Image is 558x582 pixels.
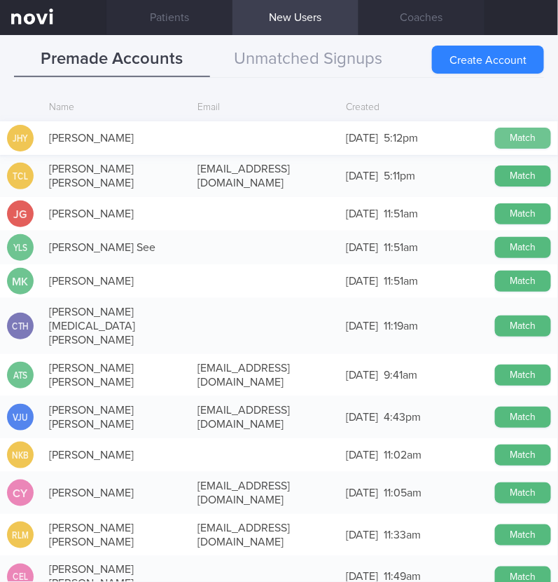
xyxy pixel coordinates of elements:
[495,365,551,386] button: Match
[42,200,190,228] div: [PERSON_NAME]
[42,514,190,556] div: [PERSON_NAME] [PERSON_NAME]
[347,276,379,287] span: [DATE]
[384,208,419,219] span: 11:51am
[347,412,379,423] span: [DATE]
[384,276,419,287] span: 11:51am
[42,124,190,152] div: [PERSON_NAME]
[190,95,339,121] div: Email
[9,404,32,431] div: VJU
[190,354,339,396] div: [EMAIL_ADDRESS][DOMAIN_NAME]
[384,529,421,541] span: 11:33am
[384,170,416,182] span: 5:11pm
[347,170,379,182] span: [DATE]
[495,445,551,466] button: Match
[347,487,379,499] span: [DATE]
[9,522,32,549] div: RLM
[9,234,32,262] div: YLS
[495,165,551,187] button: Match
[347,529,379,541] span: [DATE]
[495,237,551,258] button: Match
[42,234,190,262] div: [PERSON_NAME] See
[42,396,190,438] div: [PERSON_NAME] [PERSON_NAME]
[7,268,34,295] div: MK
[7,480,34,507] div: CY
[347,242,379,253] span: [DATE]
[190,155,339,197] div: [EMAIL_ADDRESS][DOMAIN_NAME]
[210,42,406,77] button: Unmatched Signups
[495,407,551,428] button: Match
[347,133,379,144] span: [DATE]
[384,487,422,499] span: 11:05am
[384,412,421,423] span: 4:43pm
[42,155,190,197] div: [PERSON_NAME] [PERSON_NAME]
[9,163,32,190] div: TCL
[495,203,551,224] button: Match
[495,271,551,292] button: Match
[190,396,339,438] div: [EMAIL_ADDRESS][DOMAIN_NAME]
[42,354,190,396] div: [PERSON_NAME] [PERSON_NAME]
[9,125,32,152] div: JHY
[7,201,34,228] div: JG
[42,95,190,121] div: Name
[495,128,551,149] button: Match
[384,133,419,144] span: 5:12pm
[190,472,339,514] div: [EMAIL_ADDRESS][DOMAIN_NAME]
[14,42,210,77] button: Premade Accounts
[340,95,488,121] div: Created
[347,449,379,461] span: [DATE]
[432,46,544,74] button: Create Account
[347,208,379,219] span: [DATE]
[495,316,551,337] button: Match
[347,370,379,381] span: [DATE]
[42,298,190,354] div: [PERSON_NAME][MEDICAL_DATA] [PERSON_NAME]
[384,242,419,253] span: 11:51am
[495,525,551,546] button: Match
[495,482,551,503] button: Match
[42,479,190,507] div: [PERSON_NAME]
[9,442,32,469] div: NKB
[42,267,190,295] div: [PERSON_NAME]
[384,449,422,461] span: 11:02am
[347,320,379,332] span: [DATE]
[9,313,32,340] div: CTH
[384,370,418,381] span: 9:41am
[384,320,419,332] span: 11:19am
[42,441,190,469] div: [PERSON_NAME]
[190,514,339,556] div: [EMAIL_ADDRESS][DOMAIN_NAME]
[9,362,32,389] div: ATS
